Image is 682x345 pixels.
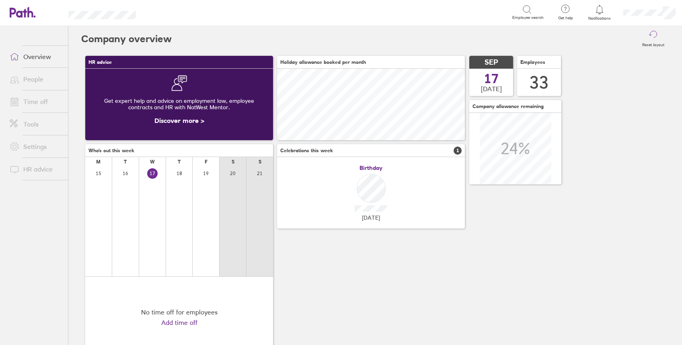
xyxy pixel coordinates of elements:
div: S [232,159,234,165]
a: Add time off [161,319,197,326]
span: Celebrations this week [280,148,333,153]
a: Overview [3,49,68,65]
span: Employee search [512,15,544,20]
span: 17 [484,72,499,85]
a: Tools [3,116,68,132]
a: HR advice [3,161,68,177]
div: F [205,159,207,165]
h2: Company overview [81,26,172,52]
div: S [259,159,261,165]
div: Get expert help and advice on employment law, employee contracts and HR with NatWest Mentor. [92,91,267,117]
div: W [150,159,155,165]
span: [DATE] [481,85,502,92]
span: Birthday [359,165,382,171]
div: 33 [530,72,549,93]
div: Search [158,8,178,16]
span: Get help [553,16,579,20]
span: Notifications [587,16,613,21]
a: Time off [3,94,68,110]
span: 1 [454,147,462,155]
span: Holiday allowance booked per month [280,59,366,65]
span: [DATE] [362,214,380,221]
a: Notifications [587,4,613,21]
span: Company allowance remaining [472,104,544,109]
div: T [124,159,127,165]
button: Reset layout [637,26,669,52]
div: M [96,159,101,165]
a: Settings [3,139,68,155]
span: SEP [485,58,498,67]
div: No time off for employees [141,308,218,316]
div: T [178,159,181,165]
span: Employees [520,59,545,65]
label: Reset layout [637,40,669,47]
span: Who's out this week [88,148,134,153]
span: HR advice [88,59,112,65]
a: People [3,71,68,87]
a: Discover more > [154,116,204,125]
